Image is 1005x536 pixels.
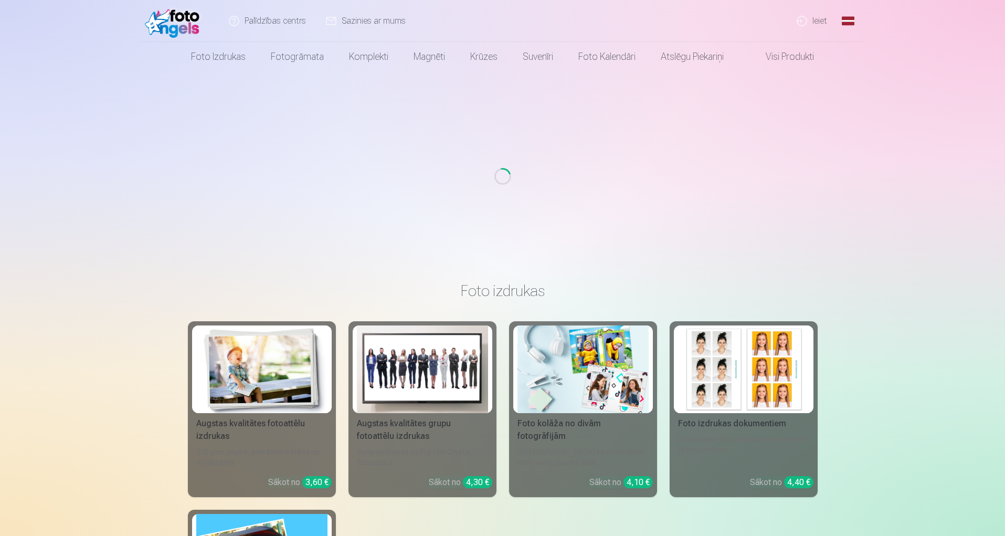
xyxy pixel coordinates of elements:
div: 210 gsm papīrs, piesātināta krāsa un detalizācija [192,447,332,468]
a: Visi produkti [736,42,827,71]
div: Universālas foto izdrukas dokumentiem (6 fotogrāfijas) [674,434,813,468]
img: Augstas kvalitātes grupu fotoattēlu izdrukas [357,325,488,413]
div: Spilgtas krāsas uz Fuji Film Crystal fotopapīra [353,447,492,468]
a: Augstas kvalitātes fotoattēlu izdrukasAugstas kvalitātes fotoattēlu izdrukas210 gsm papīrs, piesā... [188,321,336,497]
div: Augstas kvalitātes grupu fotoattēlu izdrukas [353,417,492,443]
div: Sākot no [589,476,653,489]
img: Augstas kvalitātes fotoattēlu izdrukas [196,325,327,413]
div: [DEMOGRAPHIC_DATA] neaizmirstami mirkļi vienā skaistā bildē [513,447,653,468]
a: Fotogrāmata [258,42,336,71]
a: Foto izdrukas dokumentiemFoto izdrukas dokumentiemUniversālas foto izdrukas dokumentiem (6 fotogr... [670,321,818,497]
div: Foto izdrukas dokumentiem [674,417,813,430]
div: 3,60 € [302,476,332,488]
h3: Foto izdrukas [196,281,809,300]
a: Atslēgu piekariņi [648,42,736,71]
div: Foto kolāža no divām fotogrāfijām [513,417,653,443]
div: 4,10 € [623,476,653,488]
a: Komplekti [336,42,401,71]
div: 4,30 € [463,476,492,488]
a: Foto kolāža no divām fotogrāfijāmFoto kolāža no divām fotogrāfijām[DEMOGRAPHIC_DATA] neaizmirstam... [509,321,657,497]
a: Krūzes [458,42,510,71]
a: Augstas kvalitātes grupu fotoattēlu izdrukasAugstas kvalitātes grupu fotoattēlu izdrukasSpilgtas ... [348,321,496,497]
a: Foto kalendāri [566,42,648,71]
a: Suvenīri [510,42,566,71]
div: 4,40 € [784,476,813,488]
div: Sākot no [750,476,813,489]
div: Sākot no [268,476,332,489]
div: Sākot no [429,476,492,489]
img: /fa1 [145,4,205,38]
div: Augstas kvalitātes fotoattēlu izdrukas [192,417,332,443]
a: Foto izdrukas [178,42,258,71]
a: Magnēti [401,42,458,71]
img: Foto kolāža no divām fotogrāfijām [517,325,649,413]
img: Foto izdrukas dokumentiem [678,325,809,413]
